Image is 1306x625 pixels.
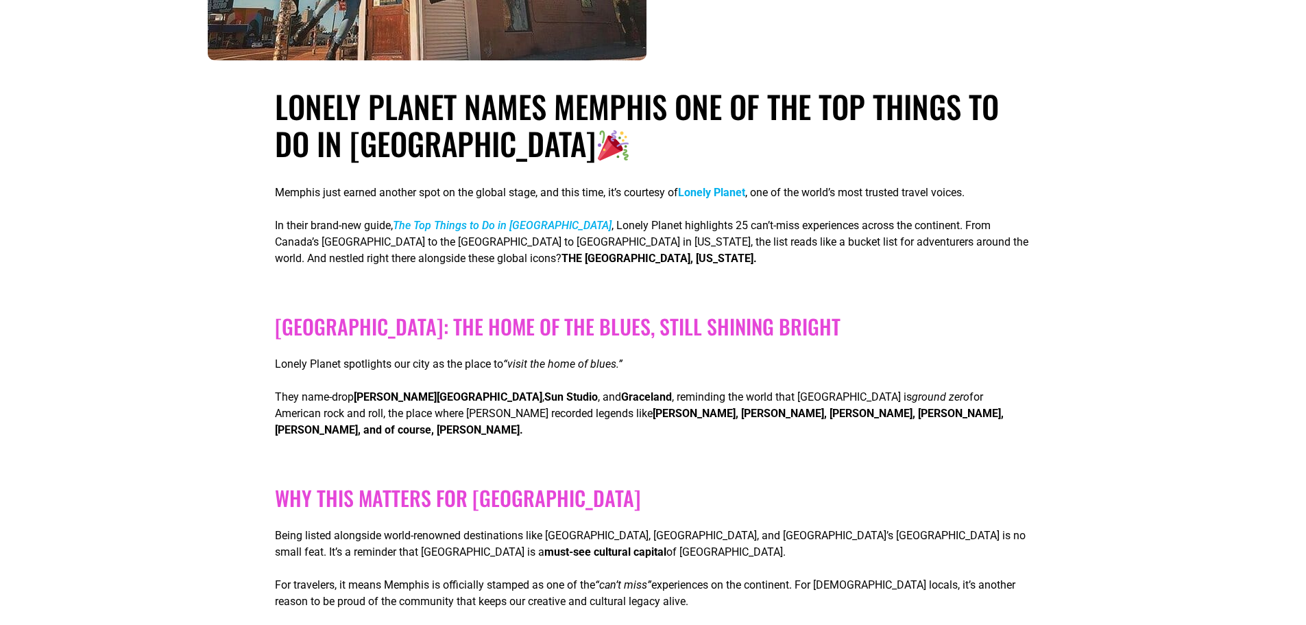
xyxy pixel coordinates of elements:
a: Lonely Planet [678,186,745,199]
p: Lonely Planet spotlights our city as the place to [275,356,1031,373]
a: The Top Things to Do in [GEOGRAPHIC_DATA] [393,219,612,232]
strong: [PERSON_NAME][GEOGRAPHIC_DATA] [354,390,542,403]
strong: [GEOGRAPHIC_DATA], [US_STATE]. [585,252,757,265]
strong: Graceland [621,390,672,403]
em: ground zero [912,390,969,403]
p: Memphis just earned another spot on the global stage, and this time, it’s courtesy of , one of th... [275,185,1031,201]
img: 🎉 [598,130,629,161]
strong: [PERSON_NAME], [PERSON_NAME], [PERSON_NAME], [PERSON_NAME], [PERSON_NAME], and of course, [PERSON... [275,407,1004,436]
p: Being listed alongside world-renowned destinations like [GEOGRAPHIC_DATA], [GEOGRAPHIC_DATA], and... [275,528,1031,561]
h2: Why This Matters for [GEOGRAPHIC_DATA] [275,486,1031,510]
em: “can’t miss” [595,578,651,591]
strong: must-see cultural capital [544,545,666,558]
p: In their brand-new guide, , Lonely Planet highlights 25 can’t-miss experiences across the contine... [275,217,1031,267]
h1: Lonely Planet Names Memphis One of the Top Things to Do in [GEOGRAPHIC_DATA] [275,88,1031,162]
p: They name-drop , , and , reminding the world that [GEOGRAPHIC_DATA] is for American rock and roll... [275,389,1031,438]
h2: [GEOGRAPHIC_DATA]: The Home of the Blues, Still Shining Bright [275,314,1031,339]
strong: THE [561,252,582,265]
em: “visit the home of blues.” [503,357,622,370]
p: For travelers, it means Memphis is officially stamped as one of the experiences on the continent.... [275,577,1031,610]
strong: Sun Studio [544,390,598,403]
